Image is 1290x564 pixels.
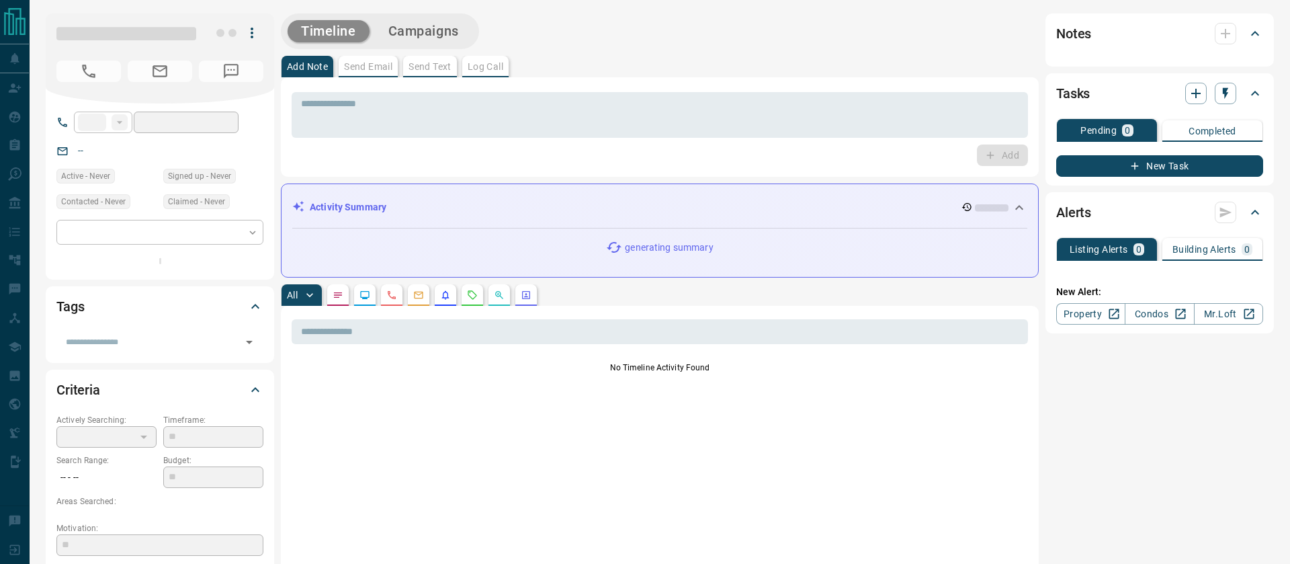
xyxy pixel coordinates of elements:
div: Tasks [1056,77,1263,110]
p: generating summary [625,241,713,255]
div: Notes [1056,17,1263,50]
p: Actively Searching: [56,414,157,426]
h2: Alerts [1056,202,1091,223]
p: Pending [1080,126,1117,135]
p: No Timeline Activity Found [292,362,1028,374]
span: Claimed - Never [168,195,225,208]
button: Open [240,333,259,352]
p: Areas Searched: [56,495,263,508]
h2: Tasks [1056,83,1090,104]
svg: Emails [413,290,424,300]
p: Listing Alerts [1070,245,1128,254]
span: No Email [128,61,192,82]
p: Completed [1189,126,1236,136]
svg: Agent Actions [521,290,531,300]
svg: Listing Alerts [440,290,451,300]
button: Campaigns [375,20,472,42]
p: Budget: [163,454,263,467]
h2: Tags [56,296,84,317]
div: Alerts [1056,196,1263,229]
span: Contacted - Never [61,195,126,208]
a: Condos [1125,303,1194,325]
p: 0 [1244,245,1250,254]
button: Timeline [288,20,370,42]
p: All [287,290,298,300]
span: Signed up - Never [168,169,231,183]
svg: Lead Browsing Activity [359,290,370,300]
h2: Notes [1056,23,1091,44]
p: Activity Summary [310,200,386,214]
p: New Alert: [1056,285,1263,299]
div: Criteria [56,374,263,406]
svg: Calls [386,290,397,300]
svg: Notes [333,290,343,300]
a: Mr.Loft [1194,303,1263,325]
p: 0 [1136,245,1142,254]
h2: Criteria [56,379,100,401]
span: No Number [199,61,263,82]
p: Timeframe: [163,414,263,426]
a: Property [1056,303,1125,325]
p: Add Note [287,62,328,71]
p: Building Alerts [1172,245,1236,254]
svg: Opportunities [494,290,505,300]
p: Search Range: [56,454,157,467]
p: Motivation: [56,522,263,534]
svg: Requests [467,290,478,300]
span: No Number [56,61,121,82]
div: Tags [56,290,263,323]
div: Activity Summary [292,195,1027,220]
p: -- - -- [56,467,157,489]
span: Active - Never [61,169,110,183]
button: New Task [1056,155,1263,177]
a: -- [78,145,83,156]
p: 0 [1125,126,1130,135]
